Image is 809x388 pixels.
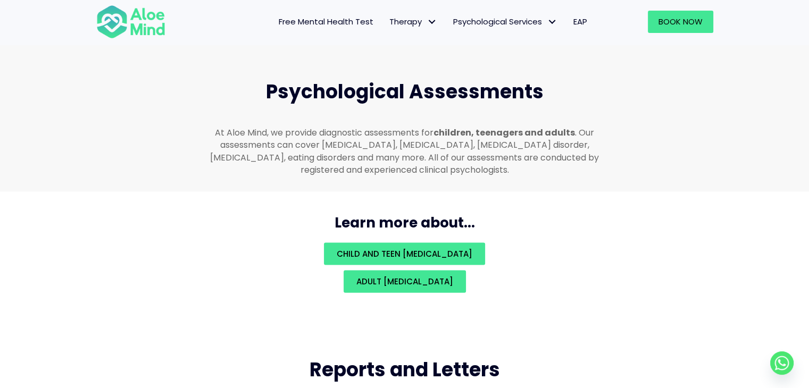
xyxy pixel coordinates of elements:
a: Psychological ServicesPsychological Services: submenu [445,11,565,33]
h3: Learn more about... [86,213,724,232]
a: Whatsapp [770,351,794,375]
a: Adult [MEDICAL_DATA] [344,271,466,293]
span: Free Mental Health Test [279,16,373,27]
span: Psychological Services: submenu [545,14,560,30]
span: Psychological Assessments [266,78,544,105]
span: Psychological Services [453,16,557,27]
span: Therapy: submenu [424,14,440,30]
a: Book Now [648,11,713,33]
strong: children, teenagers and adults [433,126,575,139]
span: EAP [573,16,587,27]
span: Child and teen [MEDICAL_DATA] [337,248,472,259]
a: EAP [565,11,595,33]
nav: Menu [179,11,595,33]
span: Therapy [389,16,437,27]
p: At Aloe Mind, we provide diagnostic assessments for . Our assessments can cover [MEDICAL_DATA], [... [205,126,605,176]
a: TherapyTherapy: submenu [381,11,445,33]
a: Free Mental Health Test [271,11,381,33]
a: Child and teen [MEDICAL_DATA] [324,243,485,265]
img: Aloe mind Logo [96,4,165,39]
span: Book Now [658,16,703,27]
span: Reports and Letters [310,356,500,383]
span: Adult [MEDICAL_DATA] [356,276,453,287]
